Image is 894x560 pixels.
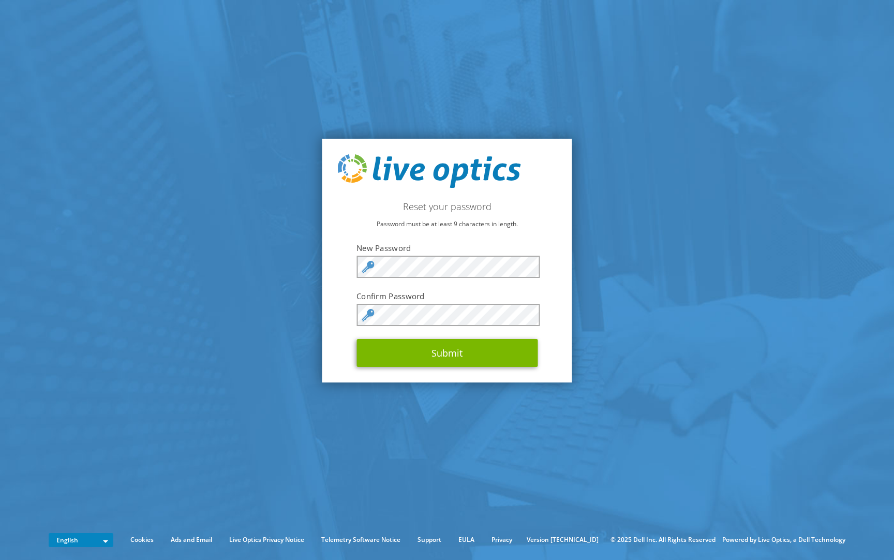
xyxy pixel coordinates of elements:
[410,534,449,546] a: Support
[605,534,721,546] li: © 2025 Dell Inc. All Rights Reserved
[338,154,521,188] img: live_optics_svg.svg
[163,534,220,546] a: Ads and Email
[521,534,604,546] li: Version [TECHNICAL_ID]
[338,218,557,230] p: Password must be at least 9 characters in length.
[221,534,312,546] a: Live Optics Privacy Notice
[356,339,538,367] button: Submit
[314,534,408,546] a: Telemetry Software Notice
[451,534,482,546] a: EULA
[484,534,520,546] a: Privacy
[722,534,845,546] li: Powered by Live Optics, a Dell Technology
[356,291,538,301] label: Confirm Password
[356,243,538,253] label: New Password
[123,534,161,546] a: Cookies
[338,201,557,212] h2: Reset your password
